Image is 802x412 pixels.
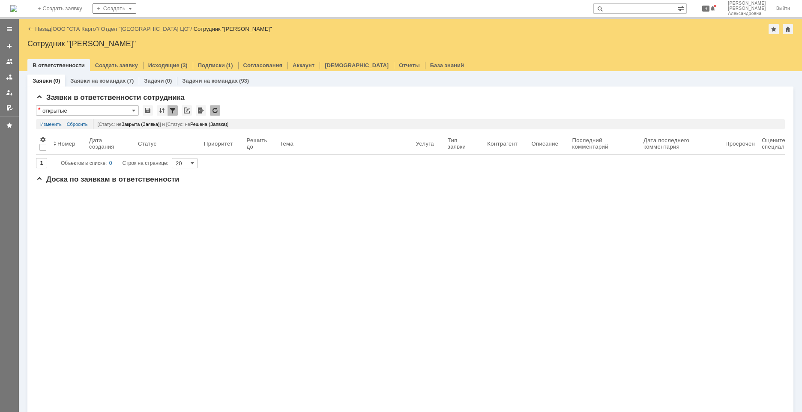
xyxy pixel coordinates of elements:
th: Дата последнего комментария [640,133,722,155]
span: Закрыта (Заявка) [122,122,160,127]
div: Дата последнего комментария [643,137,712,150]
th: Статус [135,133,200,155]
div: (3) [181,62,188,69]
div: Решить до [247,137,273,150]
a: Аккаунт [293,62,314,69]
a: Задачи на командах [182,78,238,84]
span: Расширенный поиск [678,4,686,12]
th: Номер [50,133,86,155]
span: Заявки в ответственности сотрудника [36,93,185,102]
div: Создать [93,3,136,14]
div: Дата создания [89,137,124,150]
a: Создать заявку [95,62,138,69]
a: Заявки на командах [70,78,126,84]
span: Доска по заявкам в ответственности [36,175,180,183]
div: Номер [57,140,75,147]
a: Изменить [40,119,62,129]
th: Тип заявки [444,133,484,155]
a: Исходящие [148,62,180,69]
a: Заявки на командах [3,55,16,69]
div: (93) [239,78,249,84]
div: Контрагент [487,140,518,147]
a: ООО "СТА Карго" [53,26,98,32]
div: Тема [280,140,294,147]
div: (0) [165,78,172,84]
div: Скопировать ссылку на список [182,105,192,116]
div: / [101,26,194,32]
a: Отчеты [399,62,420,69]
img: logo [10,5,17,12]
div: Описание [531,140,558,147]
div: (1) [226,62,233,69]
th: Приоритет [200,133,243,155]
a: Создать заявку [3,39,16,53]
div: Сотрудник "[PERSON_NAME]" [27,39,793,48]
div: Последний комментарий [572,137,630,150]
div: Сотрудник "[PERSON_NAME]" [194,26,272,32]
div: (0) [53,78,60,84]
div: 0 [109,158,112,168]
a: Мои заявки [3,86,16,99]
a: База знаний [430,62,464,69]
a: Перейти на домашнюю страницу [10,5,17,12]
i: Строк на странице: [61,158,168,168]
div: Настройки списка отличаются от сохраненных в виде [38,107,40,113]
a: Согласования [243,62,283,69]
div: Сохранить вид [143,105,153,116]
span: [PERSON_NAME] [728,1,766,6]
a: Отдел "[GEOGRAPHIC_DATA] ЦО" [101,26,191,32]
a: Заявки в моей ответственности [3,70,16,84]
div: Фильтрация... [168,105,178,116]
div: (7) [127,78,134,84]
div: [Статус: не ] и [Статус: не ] [93,119,781,129]
div: Услуга [416,140,434,147]
th: Дата создания [86,133,135,155]
div: Обновлять список [210,105,220,116]
span: 9 [702,6,710,12]
div: Экспорт списка [196,105,206,116]
div: Добавить в избранное [769,24,779,34]
a: Задачи [144,78,164,84]
span: Объектов в списке: [61,160,107,166]
a: Назад [35,26,51,32]
div: / [53,26,101,32]
a: Подписки [198,62,225,69]
div: Сортировка... [157,105,167,116]
th: Тема [276,133,413,155]
div: Тип заявки [448,137,474,150]
div: Сделать домашней страницей [783,24,793,34]
a: В ответственности [33,62,85,69]
a: Мои согласования [3,101,16,115]
a: Заявки [33,78,52,84]
div: | [51,25,52,32]
span: Настройки [39,136,46,143]
span: Решена (Заявка) [190,122,227,127]
a: Сбросить [67,119,88,129]
span: [PERSON_NAME] [728,6,766,11]
div: Просрочен [725,140,755,147]
th: Контрагент [484,133,528,155]
th: Услуга [413,133,444,155]
span: Александровна [728,11,766,16]
a: [DEMOGRAPHIC_DATA] [325,62,389,69]
div: Приоритет [204,140,233,147]
div: Статус [138,140,157,147]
